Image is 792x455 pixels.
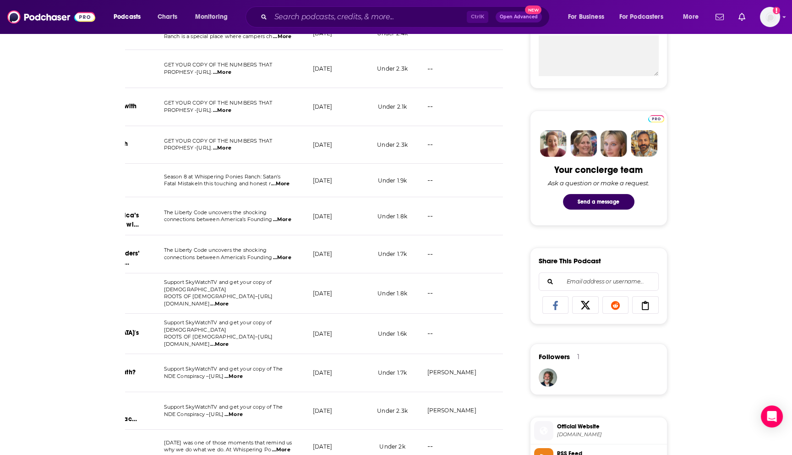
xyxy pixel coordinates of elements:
[378,177,407,184] span: Under 1.9k
[539,352,570,361] span: Followers
[548,179,650,187] div: Ask a question or make a request.
[420,126,499,164] td: --
[273,33,291,40] span: ...More
[420,50,499,88] td: --
[164,173,281,180] span: Season 8 at Whispering Ponies Ranch: Satan's
[760,7,780,27] span: Logged in as TinaPugh
[164,216,273,222] span: connections between America’s Founding
[313,443,333,450] p: [DATE]
[577,353,579,361] div: 1
[313,141,333,149] p: [DATE]
[164,404,283,410] span: Support SkyWatchTV and get your copy of The
[377,30,408,37] span: Under 2.4k
[164,180,271,187] span: Fatal MistakeIn this touching and honest r
[613,10,677,24] button: open menu
[210,300,229,308] span: ...More
[313,212,333,220] p: [DATE]
[377,290,407,297] span: Under 1.8k
[164,209,267,216] span: The Liberty Code uncovers the shocking
[602,296,629,314] a: Share on Reddit
[213,69,231,76] span: ...More
[427,369,476,376] a: [PERSON_NAME]
[562,10,616,24] button: open menu
[377,65,408,72] span: Under 2.3k
[313,103,333,111] p: [DATE]
[313,369,333,377] p: [DATE]
[570,130,597,157] img: Barbara Profile
[114,11,141,23] span: Podcasts
[313,250,333,258] p: [DATE]
[152,10,183,24] a: Charts
[313,407,333,415] p: [DATE]
[648,115,664,122] img: Podchaser Pro
[378,250,407,257] span: Under 1.7k
[164,107,213,113] span: PROPHESY -[URL].
[273,254,291,261] span: ...More
[677,10,710,24] button: open menu
[735,9,749,25] a: Show notifications dropdown
[164,33,273,39] span: Ranch is a special place where campers ch
[539,256,601,265] h3: Share This Podcast
[427,407,476,414] a: [PERSON_NAME]
[224,411,243,418] span: ...More
[377,141,408,148] span: Under 2.3k
[164,61,273,68] span: GET YOUR COPY OF THE NUMBERS THAT
[467,11,488,23] span: Ctrl K
[557,422,663,431] span: Official Website
[540,130,567,157] img: Sydney Profile
[420,164,499,197] td: --
[761,405,783,427] div: Open Intercom Messenger
[420,314,499,354] td: --
[164,439,292,446] span: [DATE] was one of those moments that remind us
[164,319,272,333] span: Support SkyWatchTV and get your copy of [DEMOGRAPHIC_DATA]
[554,164,643,176] div: Your concierge team
[313,289,333,297] p: [DATE]
[712,9,727,25] a: Show notifications dropdown
[377,407,408,414] span: Under 2.3k
[377,213,407,220] span: Under 1.8k
[273,216,291,223] span: ...More
[213,144,231,152] span: ...More
[572,296,599,314] a: Share on X/Twitter
[164,333,273,347] span: ROOTS OF [DEMOGRAPHIC_DATA]–[URL][DOMAIN_NAME]
[313,65,333,72] p: [DATE]
[272,446,290,454] span: ...More
[164,254,273,261] span: connections between America’s Founding
[164,366,283,372] span: Support SkyWatchTV and get your copy of The
[195,11,228,23] span: Monitoring
[7,8,95,26] img: Podchaser - Follow, Share and Rate Podcasts
[568,11,604,23] span: For Business
[557,431,663,438] span: skywatchtv.com
[773,7,780,14] svg: Add a profile image
[164,446,272,453] span: why we do what we do. At Whispering Po
[164,411,224,417] span: NDE Conspiracy –[URL]
[420,88,499,126] td: --
[632,296,659,314] a: Copy Link
[563,194,634,210] button: Send a message
[539,368,557,387] img: radiotube
[760,7,780,27] img: User Profile
[619,11,663,23] span: For Podcasters
[210,341,229,348] span: ...More
[313,330,333,338] p: [DATE]
[379,443,405,450] span: Under 2k
[496,11,542,22] button: Open AdvancedNew
[164,373,224,379] span: NDE Conspiracy –[URL]
[420,273,499,314] td: --
[164,100,273,106] span: GET YOUR COPY OF THE NUMBERS THAT
[500,15,538,19] span: Open Advanced
[271,180,289,188] span: ...More
[534,421,663,440] a: Official Website[DOMAIN_NAME]
[420,235,499,273] td: --
[271,10,467,24] input: Search podcasts, credits, & more...
[158,11,177,23] span: Charts
[648,114,664,122] a: Pro website
[164,144,213,151] span: PROPHESY -[URL].
[631,130,657,157] img: Jon Profile
[254,6,558,28] div: Search podcasts, credits, & more...
[539,272,659,291] div: Search followers
[313,177,333,184] p: [DATE]
[164,247,267,253] span: The Liberty Code uncovers the shocking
